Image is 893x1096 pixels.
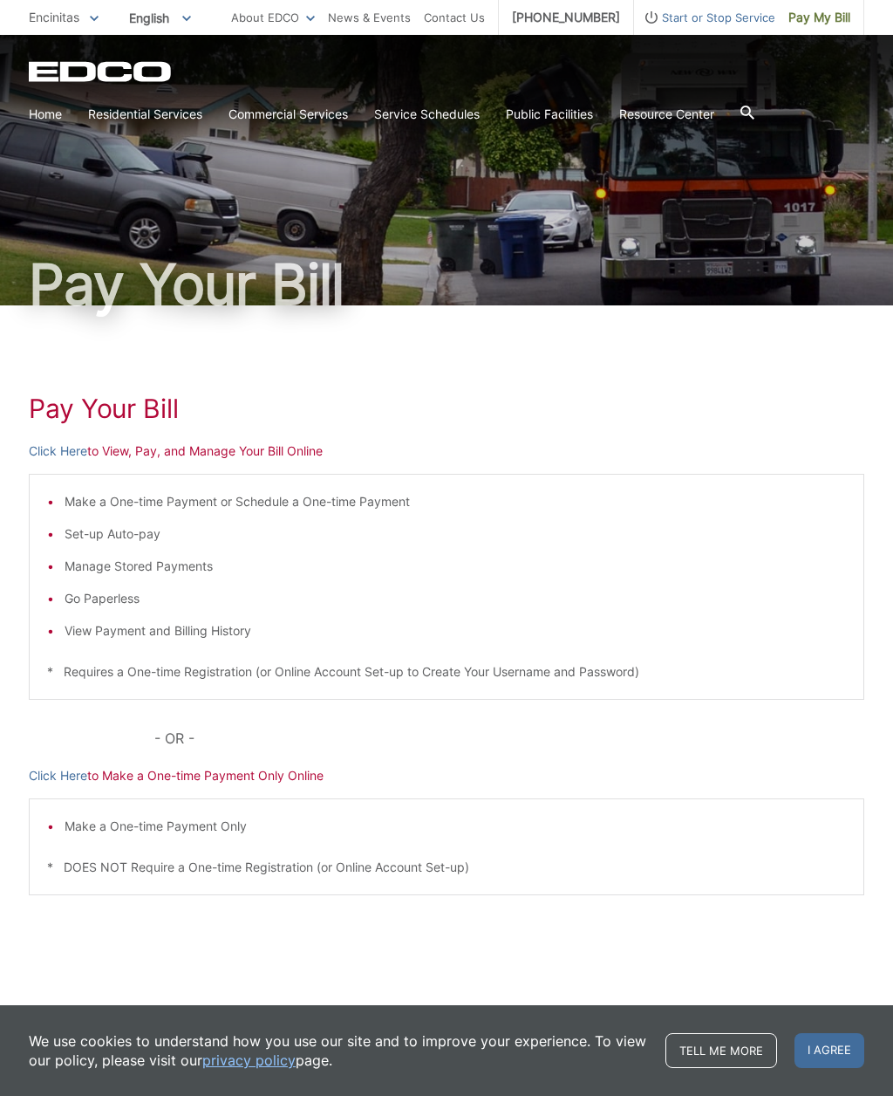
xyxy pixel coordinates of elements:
p: * Requires a One-time Registration (or Online Account Set-up to Create Your Username and Password) [47,662,846,682]
p: to Make a One-time Payment Only Online [29,766,864,785]
a: Public Facilities [506,105,593,124]
a: Home [29,105,62,124]
li: View Payment and Billing History [65,621,846,640]
span: Pay My Bill [788,8,850,27]
a: Residential Services [88,105,202,124]
a: Tell me more [665,1033,777,1068]
h1: Pay Your Bill [29,257,864,312]
li: Go Paperless [65,589,846,608]
p: * DOES NOT Require a One-time Registration (or Online Account Set-up) [47,858,846,877]
a: Click Here [29,442,87,461]
a: News & Events [328,8,411,27]
a: Contact Us [424,8,485,27]
span: Encinitas [29,10,79,24]
span: English [116,3,204,32]
p: - OR - [154,726,864,750]
li: Make a One-time Payment Only [65,817,846,836]
p: to View, Pay, and Manage Your Bill Online [29,442,864,461]
a: EDCD logo. Return to the homepage. [29,61,174,82]
a: privacy policy [202,1051,296,1070]
a: About EDCO [231,8,315,27]
p: We use cookies to understand how you use our site and to improve your experience. To view our pol... [29,1031,648,1070]
a: Service Schedules [374,105,480,124]
a: Click Here [29,766,87,785]
h1: Pay Your Bill [29,393,864,424]
a: Resource Center [619,105,714,124]
li: Make a One-time Payment or Schedule a One-time Payment [65,492,846,511]
li: Manage Stored Payments [65,557,846,576]
span: I agree [794,1033,864,1068]
a: Commercial Services [228,105,348,124]
li: Set-up Auto-pay [65,524,846,544]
